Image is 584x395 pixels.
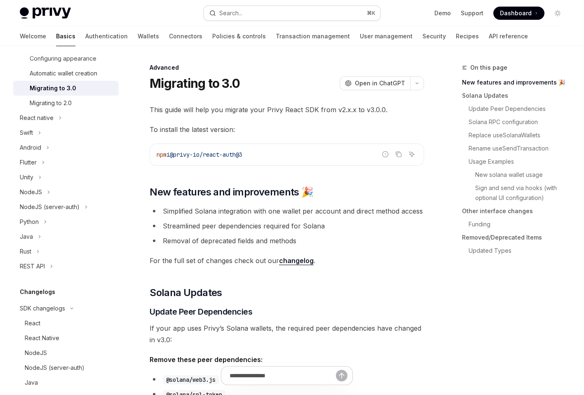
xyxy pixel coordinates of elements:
span: Solana Updates [150,286,222,299]
a: Other interface changes [462,205,571,218]
div: React Native [25,333,59,343]
a: Removed/Deprecated Items [462,231,571,244]
a: Demo [434,9,451,17]
a: Wallets [138,26,159,46]
button: Toggle Java section [13,229,119,244]
a: Migrating to 2.0 [13,96,119,111]
div: SDK changelogs [20,303,65,313]
button: Send message [336,370,347,381]
h5: Changelogs [20,287,55,297]
div: REST API [20,261,45,271]
div: Rust [20,247,31,256]
a: Automatic wallet creation [13,66,119,81]
button: Toggle REST API section [13,259,119,274]
strong: Remove these peer dependencies: [150,355,263,364]
a: Replace useSolanaWallets [462,129,571,142]
div: Unity [20,172,33,182]
a: Java [13,375,119,390]
a: changelog [279,256,314,265]
div: Migrating to 3.0 [30,83,76,93]
button: Toggle dark mode [551,7,564,20]
div: Automatic wallet creation [30,68,97,78]
span: i [167,151,170,158]
div: NodeJS (server-auth) [20,202,80,212]
a: Policies & controls [212,26,266,46]
div: Advanced [150,63,424,72]
a: Solana RPC configuration [462,115,571,129]
img: light logo [20,7,71,19]
button: Toggle NodeJS (server-auth) section [13,200,119,214]
a: Solana Updates [462,89,571,102]
span: To install the latest version: [150,124,424,135]
button: Toggle Unity section [13,170,119,185]
div: React native [20,113,54,123]
a: Transaction management [276,26,350,46]
a: Welcome [20,26,46,46]
button: Toggle Python section [13,214,119,229]
span: New features and improvements 🎉 [150,186,313,199]
span: Dashboard [500,9,532,17]
a: React Native [13,331,119,346]
li: Removal of deprecated fields and methods [150,235,424,247]
li: Streamlined peer dependencies required for Solana [150,220,424,232]
span: If your app uses Privy’s Solana wallets, the required peer dependencies have changed in v3.0: [150,322,424,346]
div: Search... [219,8,242,18]
div: NodeJS [25,348,47,358]
a: Authentication [85,26,128,46]
button: Ask AI [406,149,417,160]
button: Copy the contents from the code block [393,149,404,160]
a: API reference [489,26,528,46]
a: Rename useSendTransaction [462,142,571,155]
div: Java [20,232,33,242]
span: Update Peer Dependencies [150,306,252,317]
span: This guide will help you migrate your Privy React SDK from v2.x.x to v3.0.0. [150,104,424,115]
button: Open in ChatGPT [340,76,410,90]
div: Android [20,143,41,153]
div: NodeJS (server-auth) [25,363,84,373]
span: For the full set of changes check out our . [150,255,424,266]
div: NodeJS [20,187,42,197]
a: Funding [462,218,571,231]
a: Security [422,26,446,46]
a: Support [461,9,483,17]
button: Toggle SDK changelogs section [13,301,119,316]
div: Migrating to 2.0 [30,98,72,108]
a: Usage Examples [462,155,571,168]
a: Dashboard [493,7,544,20]
a: Sign and send via hooks (with optional UI configuration) [462,181,571,205]
button: Toggle React native section [13,111,119,125]
a: Connectors [169,26,202,46]
li: Simplified Solana integration with one wallet per account and direct method access [150,205,424,217]
a: New solana wallet usage [462,168,571,181]
div: Java [25,378,38,388]
div: Flutter [20,158,37,167]
a: User management [360,26,413,46]
button: Toggle NodeJS section [13,185,119,200]
div: React [25,318,40,328]
div: Swift [20,128,33,138]
span: On this page [470,63,507,73]
a: React [13,316,119,331]
button: Toggle Rust section [13,244,119,259]
a: Update Peer Dependencies [462,102,571,115]
button: Report incorrect code [380,149,391,160]
a: NodeJS [13,346,119,360]
div: Python [20,217,39,227]
span: @privy-io/react-auth@3 [170,151,242,158]
span: ⌘ K [367,10,375,16]
button: Toggle Swift section [13,125,119,140]
h1: Migrating to 3.0 [150,76,240,91]
button: Open search [204,6,381,21]
a: NodeJS (server-auth) [13,360,119,375]
button: Toggle Flutter section [13,155,119,170]
span: npm [157,151,167,158]
input: Ask a question... [230,367,336,385]
a: Migrating to 3.0 [13,81,119,96]
a: Updated Types [462,244,571,257]
a: Recipes [456,26,479,46]
span: Open in ChatGPT [355,79,405,87]
a: Basics [56,26,75,46]
a: New features and improvements 🎉 [462,76,571,89]
button: Toggle Android section [13,140,119,155]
